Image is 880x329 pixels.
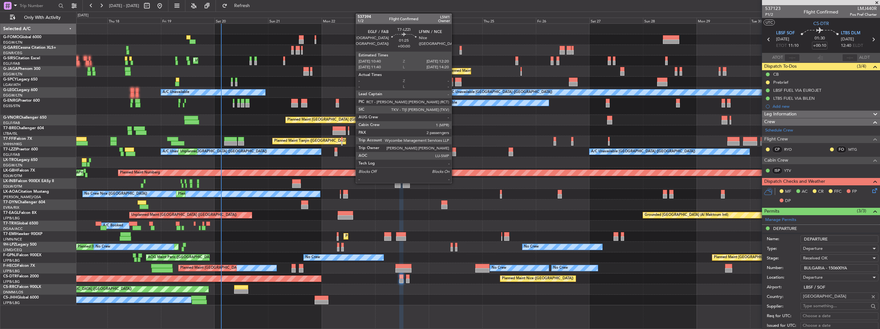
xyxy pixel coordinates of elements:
[31,284,132,294] div: Planned Maint [GEOGRAPHIC_DATA] ([GEOGRAPHIC_DATA])
[3,184,22,189] a: EDLW/DTM
[785,198,791,204] span: DP
[767,274,800,281] label: Location:
[813,20,829,27] span: CS-DTR
[3,46,56,50] a: G-GARECessna Citation XLS+
[163,88,189,97] div: A/C Unavailable
[776,30,795,37] span: LBSF SOF
[3,169,17,173] span: LX-GBH
[180,147,286,156] div: Unplanned Maint [GEOGRAPHIC_DATA] ([GEOGRAPHIC_DATA])
[3,72,22,77] a: EGGW/LTN
[120,168,160,178] div: Planned Maint Nurnberg
[448,88,552,97] div: A/C Unavailable [GEOGRAPHIC_DATA] ([GEOGRAPHIC_DATA])
[3,40,22,45] a: EGGW/LTN
[803,301,869,311] input: Type something...
[3,200,45,204] a: T7-DYNChallenger 604
[229,4,256,8] span: Refresh
[3,104,20,108] a: EGSS/STN
[3,216,20,221] a: LFPB/LBG
[3,226,23,231] a: DGAA/ACC
[773,80,788,85] div: Prebrief
[803,246,823,251] span: Departure
[3,35,20,39] span: G-FOMO
[3,173,22,178] a: EDLW/DTM
[802,189,808,195] span: AC
[20,1,56,11] input: Trip Number
[3,126,44,130] a: T7-BREChallenger 604
[850,5,877,12] span: LMJ440R
[784,147,799,152] a: RYO
[180,263,281,273] div: Planned Maint [GEOGRAPHIC_DATA] ([GEOGRAPHIC_DATA])
[492,263,506,273] div: No Crew
[148,253,215,262] div: AOG Maint Paris ([GEOGRAPHIC_DATA])
[7,13,70,23] button: Only With Activity
[3,222,38,225] a: T7-TRXGlobal 6500
[841,30,860,37] span: LTBS DLM
[764,118,775,126] span: Crew
[3,269,20,274] a: LFPB/LBG
[853,43,863,49] span: ELDT
[765,5,781,12] span: 537123
[3,274,39,278] a: CS-DTRFalcon 2000
[178,189,250,199] div: Planned Maint Nice ([GEOGRAPHIC_DATA])
[3,137,14,141] span: T7-FFI
[764,157,788,164] span: Cabin Crew
[859,55,870,61] span: ALDT
[643,18,697,23] div: Sun 28
[96,242,110,252] div: No Crew
[803,313,876,319] div: Choose a date
[3,99,18,103] span: G-ENRG
[3,61,20,66] a: EGLF/FAB
[215,18,268,23] div: Sat 20
[764,208,779,215] span: Permits
[3,67,40,71] a: G-JAGAPhenom 300
[3,211,19,215] span: T7-EAGL
[3,51,22,55] a: EGNR/CEG
[3,290,23,295] a: DNMM/LOS
[848,147,863,152] a: MTG
[3,179,16,183] span: LX-INB
[803,255,827,261] span: Received OK
[3,82,21,87] a: LGAV/ATH
[3,163,22,168] a: EGGW/LTN
[322,18,375,23] div: Mon 22
[764,63,797,70] span: Dispatch To-Dos
[765,127,793,134] a: Schedule Crew
[591,147,695,156] div: A/C Unavailable [GEOGRAPHIC_DATA] ([GEOGRAPHIC_DATA])
[3,78,38,81] a: G-SPCYLegacy 650
[834,189,842,195] span: FFC
[274,136,349,146] div: Planned Maint Tianjin ([GEOGRAPHIC_DATA])
[818,189,824,195] span: CR
[803,274,823,280] span: Departure
[767,265,800,271] label: Number:
[3,243,16,247] span: 9H-LPZ
[765,12,781,17] span: P1/2
[767,246,800,252] label: Type:
[3,88,17,92] span: G-LEGC
[3,264,17,268] span: F-HECD
[852,189,857,195] span: FP
[287,115,388,125] div: Planned Maint [GEOGRAPHIC_DATA] ([GEOGRAPHIC_DATA])
[3,121,20,125] a: EGLF/FAB
[767,323,800,329] label: Issued for UTC:
[772,146,783,153] div: CP
[3,126,16,130] span: T7-BRE
[3,200,18,204] span: T7-DYN
[803,323,876,329] div: Choose a date
[784,168,799,173] a: YTV
[784,54,800,62] input: --:--
[3,237,22,242] a: LFMN/NCE
[268,18,322,23] div: Sun 21
[3,195,41,199] a: [PERSON_NAME]/QSA
[773,88,821,93] div: LBSF FUEL VIA EUROJET
[375,18,429,23] div: Tue 23
[773,104,877,109] div: Add new
[3,296,39,299] a: CS-JHHGlobal 6000
[815,35,825,42] span: 01:30
[3,158,17,162] span: LX-TRO
[764,20,775,25] button: UTC
[773,72,779,77] div: CB
[3,179,54,183] a: LX-INBFalcon 900EX EASy II
[84,189,147,199] div: No Crew Nice ([GEOGRAPHIC_DATA])
[78,13,89,18] div: [DATE]
[645,210,728,220] div: Grounded [GEOGRAPHIC_DATA] (Al Maktoum Intl)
